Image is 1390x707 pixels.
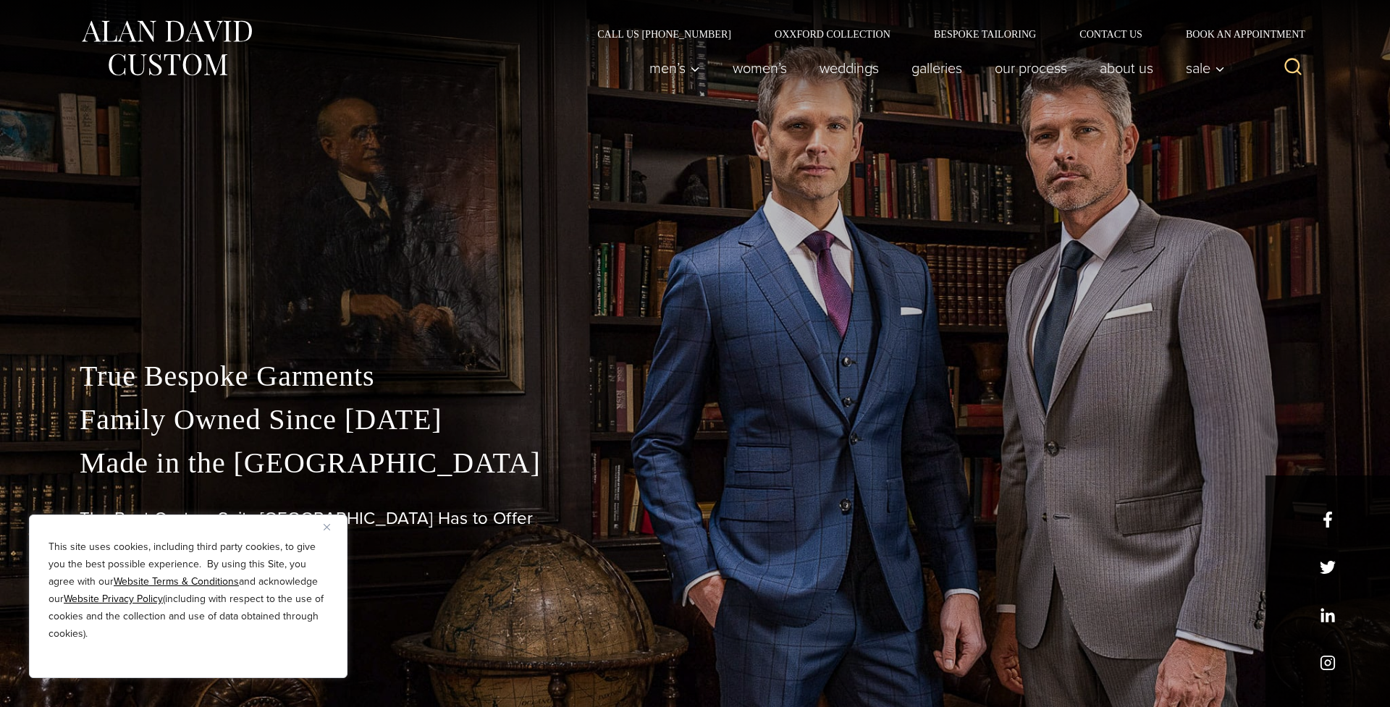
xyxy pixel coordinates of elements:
a: Our Process [979,54,1084,82]
button: Close [324,518,341,535]
img: Alan David Custom [80,16,253,80]
a: Website Privacy Policy [64,591,163,606]
a: linkedin [1320,607,1336,623]
a: Bespoke Tailoring [912,29,1058,39]
span: Men’s [649,61,700,75]
button: View Search Form [1276,51,1310,85]
a: facebook [1320,512,1336,528]
a: Call Us [PHONE_NUMBER] [576,29,753,39]
p: True Bespoke Garments Family Owned Since [DATE] Made in the [GEOGRAPHIC_DATA] [80,355,1310,485]
a: x/twitter [1320,559,1336,575]
a: weddings [804,54,896,82]
span: Sale [1186,61,1225,75]
a: Book an Appointment [1164,29,1310,39]
a: instagram [1320,655,1336,671]
nav: Primary Navigation [633,54,1233,82]
nav: Secondary Navigation [576,29,1310,39]
h1: The Best Custom Suits [GEOGRAPHIC_DATA] Has to Offer [80,508,1310,529]
a: Galleries [896,54,979,82]
a: Website Terms & Conditions [114,574,239,589]
img: Close [324,524,330,530]
a: Oxxford Collection [753,29,912,39]
p: This site uses cookies, including third party cookies, to give you the best possible experience. ... [49,538,328,643]
a: Contact Us [1058,29,1164,39]
a: Women’s [717,54,804,82]
a: About Us [1084,54,1170,82]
